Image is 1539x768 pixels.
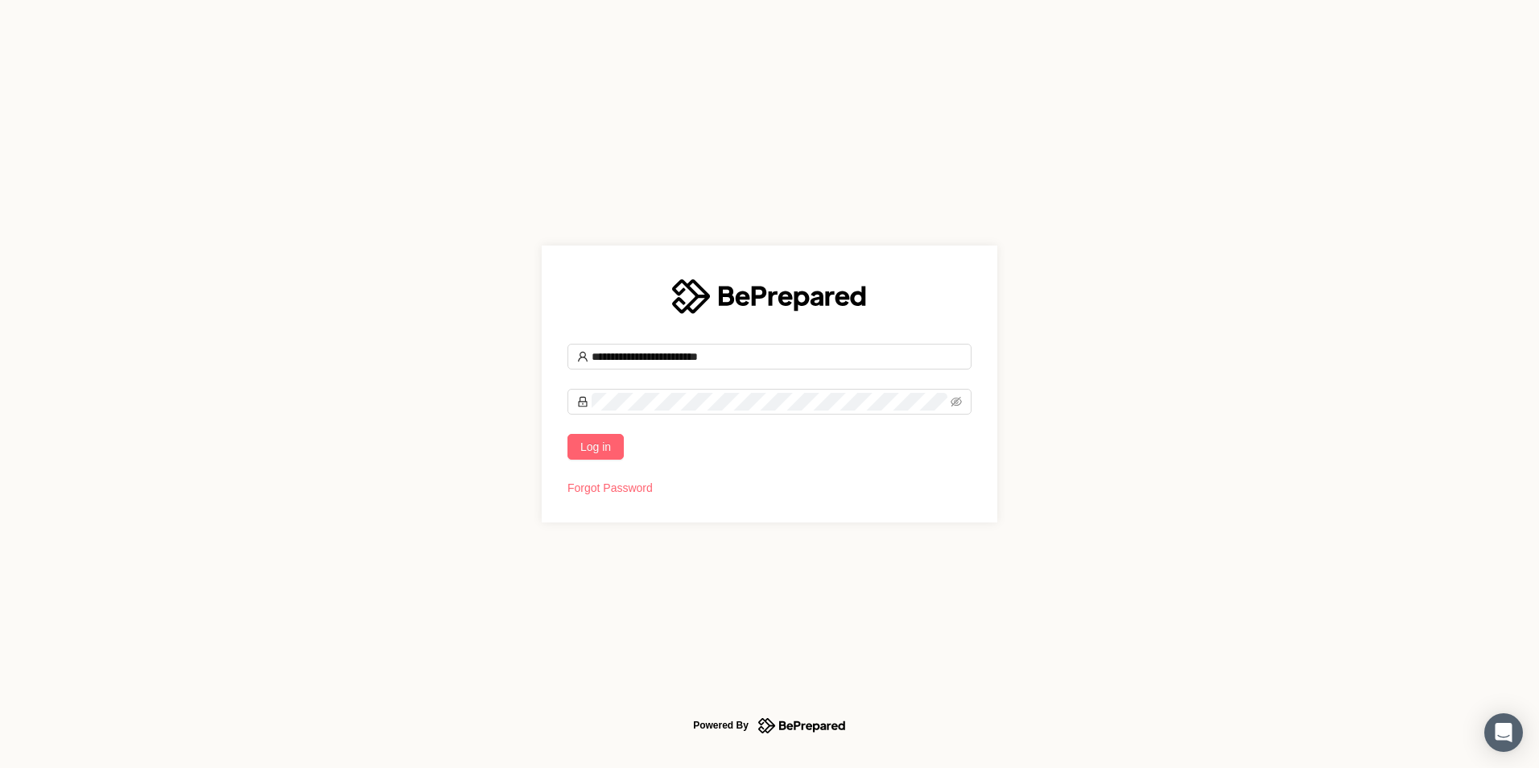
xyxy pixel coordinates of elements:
[577,351,588,362] span: user
[951,396,962,407] span: eye-invisible
[1484,713,1523,752] div: Open Intercom Messenger
[567,434,624,460] button: Log in
[567,481,653,494] a: Forgot Password
[577,396,588,407] span: lock
[693,716,749,735] div: Powered By
[580,438,611,456] span: Log in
